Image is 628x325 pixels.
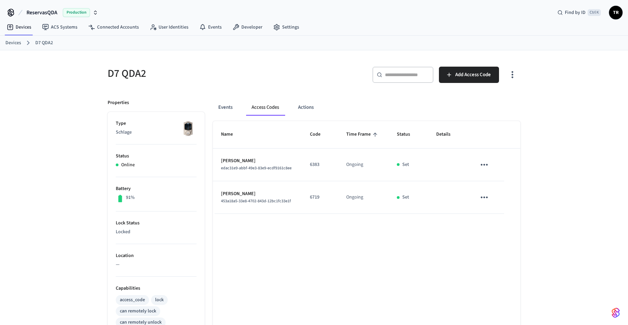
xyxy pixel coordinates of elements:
span: TR [610,6,622,19]
p: — [116,261,197,268]
span: Production [63,8,90,17]
h5: D7 QDA2 [108,67,310,81]
p: Set [402,194,409,201]
p: Location [116,252,197,259]
p: Battery [116,185,197,192]
p: Lock Status [116,220,197,227]
p: Type [116,120,197,127]
p: 6719 [310,194,330,201]
button: Add Access Code [439,67,499,83]
span: Time Frame [346,129,380,140]
button: Events [213,99,238,116]
span: Status [397,129,419,140]
div: Find by IDCtrl K [552,6,606,19]
p: Online [121,161,135,169]
img: SeamLogoGradient.69752ec5.svg [612,307,620,318]
div: lock [155,296,164,304]
td: Ongoing [338,181,389,214]
p: 6383 [310,161,330,168]
div: access_code [120,296,145,304]
button: Access Codes [246,99,284,116]
span: Add Access Code [455,70,491,79]
p: 91% [126,194,135,201]
span: edac31e9-abbf-49e3-83e9-ecdf9161c8ee [221,165,292,171]
table: sticky table [213,121,520,214]
div: ant example [213,99,520,116]
p: [PERSON_NAME] [221,157,294,165]
a: Devices [1,21,37,33]
span: Ctrl K [588,9,601,16]
button: TR [609,6,623,19]
span: Details [436,129,459,140]
img: Schlage Sense Smart Deadbolt with Camelot Trim, Front [180,120,197,137]
span: ReservasQDA [26,8,57,17]
p: Capabilities [116,285,197,292]
p: Set [402,161,409,168]
a: Settings [268,21,304,33]
a: Connected Accounts [83,21,144,33]
a: Developer [227,21,268,33]
a: ACS Systems [37,21,83,33]
p: Properties [108,99,129,106]
a: Events [194,21,227,33]
a: Devices [5,39,21,47]
p: Locked [116,228,197,236]
span: Find by ID [565,9,586,16]
button: Actions [293,99,319,116]
a: User Identities [144,21,194,33]
span: 453a18a5-33e8-4702-843d-12bc1fc33e1f [221,198,291,204]
p: Status [116,153,197,160]
span: Code [310,129,329,140]
div: can remotely lock [120,308,156,315]
p: [PERSON_NAME] [221,190,294,198]
p: Schlage [116,129,197,136]
td: Ongoing [338,149,389,181]
span: Name [221,129,242,140]
a: D7 QDA2 [35,39,53,47]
